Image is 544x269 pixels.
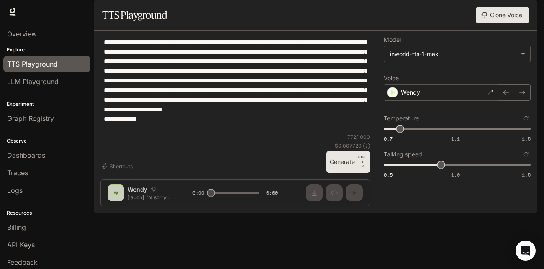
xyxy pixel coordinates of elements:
span: 0.7 [384,135,393,142]
p: Temperature [384,115,419,121]
button: Reset to default [521,150,531,159]
div: inworld-tts-1-max [390,50,517,58]
span: 1.5 [522,171,531,178]
h1: TTS Playground [102,7,167,23]
button: Shortcuts [100,159,136,173]
p: Model [384,37,401,43]
p: Wendy [401,88,420,97]
div: Open Intercom Messenger [516,241,536,261]
span: 0.5 [384,171,393,178]
p: CTRL + [358,154,367,164]
span: 1.1 [451,135,460,142]
button: Reset to default [521,114,531,123]
button: GenerateCTRL +⏎ [326,151,370,173]
p: Talking speed [384,151,422,157]
p: Voice [384,75,399,81]
p: ⏎ [358,154,367,169]
span: 1.5 [522,135,531,142]
button: Clone Voice [476,7,529,23]
div: inworld-tts-1-max [384,46,530,62]
span: 1.0 [451,171,460,178]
